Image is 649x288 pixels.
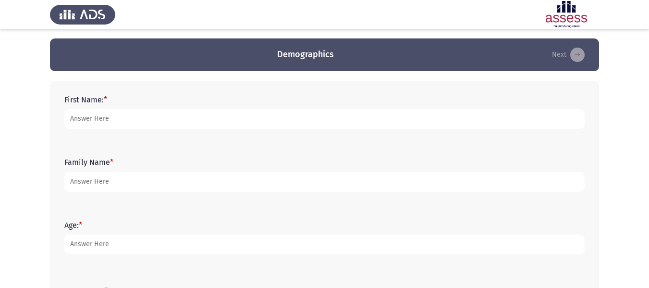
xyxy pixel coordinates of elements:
input: add answer text [64,109,585,129]
label: Family Name [64,158,113,167]
img: Assess Talent Management logo [50,1,115,28]
label: Age: [64,221,82,230]
img: Assessment logo of ASSESS English Language Assessment (3 Module) (Ad - IB) [534,1,599,28]
label: First Name: [64,95,107,104]
input: add answer text [64,235,585,254]
input: add answer text [64,172,585,192]
button: load next page [549,47,588,63]
h3: Demographics [277,49,334,61]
